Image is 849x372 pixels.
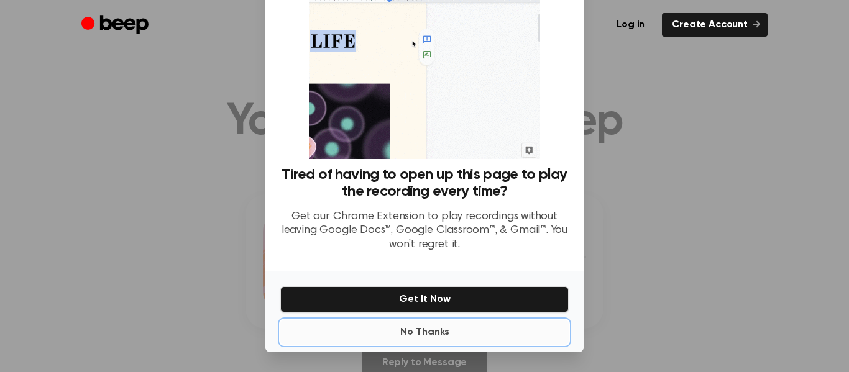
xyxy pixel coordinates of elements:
[280,166,569,200] h3: Tired of having to open up this page to play the recording every time?
[607,13,654,37] a: Log in
[280,210,569,252] p: Get our Chrome Extension to play recordings without leaving Google Docs™, Google Classroom™, & Gm...
[280,286,569,312] button: Get It Now
[81,13,152,37] a: Beep
[280,320,569,345] button: No Thanks
[662,13,768,37] a: Create Account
